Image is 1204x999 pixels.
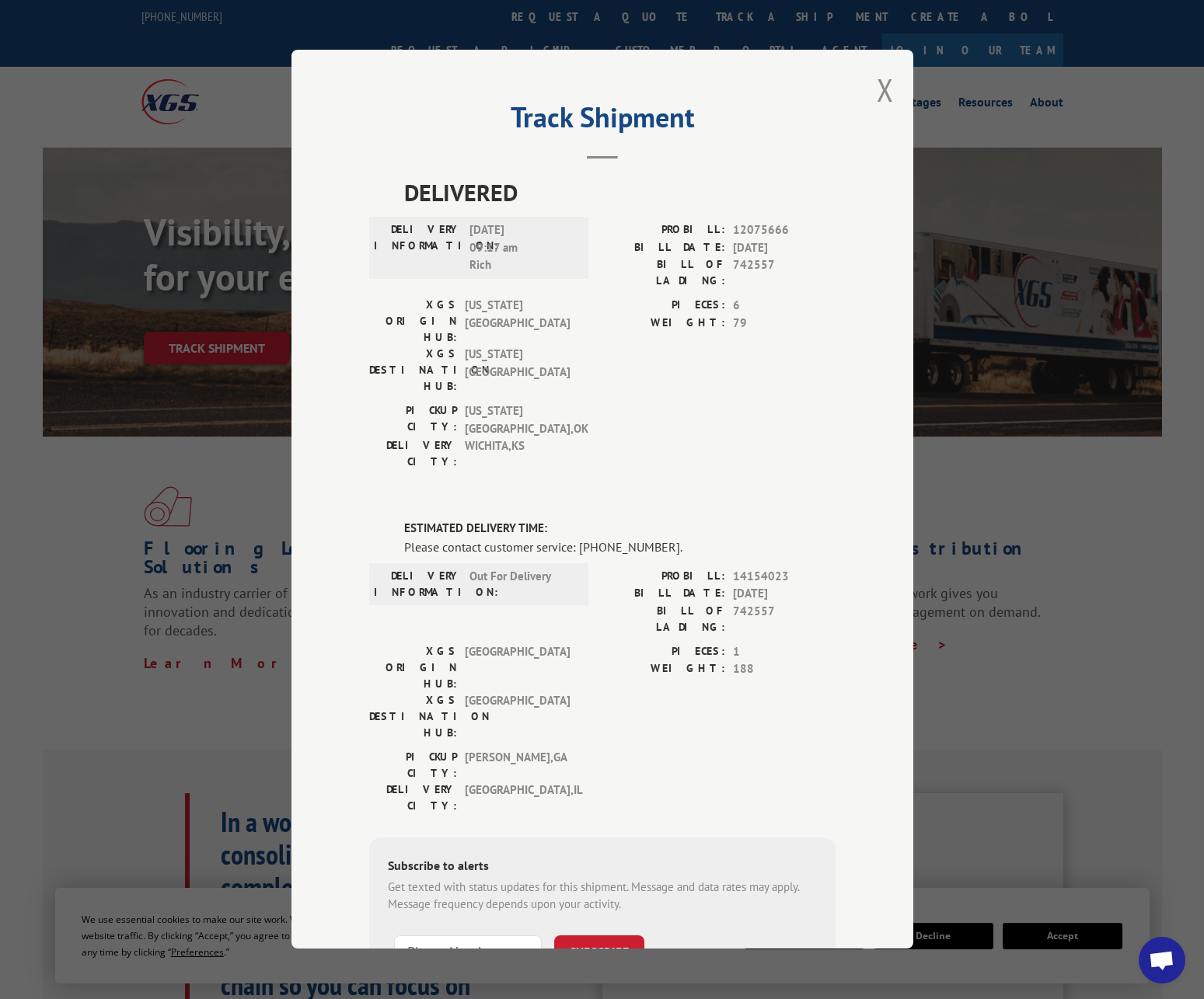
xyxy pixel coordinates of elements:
label: WEIGHT: [602,315,725,332]
label: BILL OF LADING: [602,603,725,635]
label: BILL DATE: [602,585,725,603]
span: 12075666 [733,221,836,239]
h2: Track Shipment [369,106,836,136]
span: [GEOGRAPHIC_DATA] [465,643,570,692]
span: DELIVERED [404,175,836,210]
label: BILL DATE: [602,239,725,257]
span: 79 [733,315,836,332]
span: [DATE] [733,585,836,603]
span: [GEOGRAPHIC_DATA] [465,692,570,741]
label: PIECES: [602,643,725,661]
span: WICHITA , KS [465,437,570,470]
label: XGS DESTINATION HUB: [369,692,457,741]
span: 188 [733,660,836,678]
span: [PERSON_NAME] , GA [465,749,570,781]
span: Out For Delivery [469,568,574,600]
label: PROBILL: [602,221,725,239]
label: PICKUP CITY: [369,402,457,437]
span: 742557 [733,256,836,289]
span: 742557 [733,603,836,635]
label: WEIGHT: [602,660,725,678]
span: [US_STATE][GEOGRAPHIC_DATA] , OK [465,402,570,437]
div: Subscribe to alerts [388,856,817,879]
input: Phone Number [394,935,542,968]
label: BILL OF LADING: [602,256,725,289]
span: 6 [733,297,836,315]
div: Open chat [1139,937,1185,983]
label: DELIVERY CITY: [369,781,457,814]
div: Get texted with status updates for this shipment. Message and data rates may apply. Message frequ... [388,879,817,914]
label: DELIVERY INFORMATION: [374,221,462,274]
label: XGS DESTINATION HUB: [369,346,457,395]
span: [DATE] [733,239,836,257]
label: PROBILL: [602,568,725,586]
button: Close modal [877,69,894,110]
label: ESTIMATED DELIVERY TIME: [404,520,836,538]
span: [US_STATE][GEOGRAPHIC_DATA] [465,297,570,346]
label: PICKUP CITY: [369,749,457,781]
span: [DATE] 09:17 am Rich [469,221,574,274]
label: DELIVERY INFORMATION: [374,568,462,600]
span: [GEOGRAPHIC_DATA] , IL [465,781,570,814]
label: PIECES: [602,297,725,315]
span: 14154023 [733,568,836,586]
span: 1 [733,643,836,661]
label: XGS ORIGIN HUB: [369,643,457,692]
div: Please contact customer service: [PHONE_NUMBER]. [404,538,836,556]
span: [US_STATE][GEOGRAPHIC_DATA] [465,346,570,395]
label: DELIVERY CITY: [369,437,457,470]
button: SUBSCRIBE [554,935,644,968]
label: XGS ORIGIN HUB: [369,297,457,346]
